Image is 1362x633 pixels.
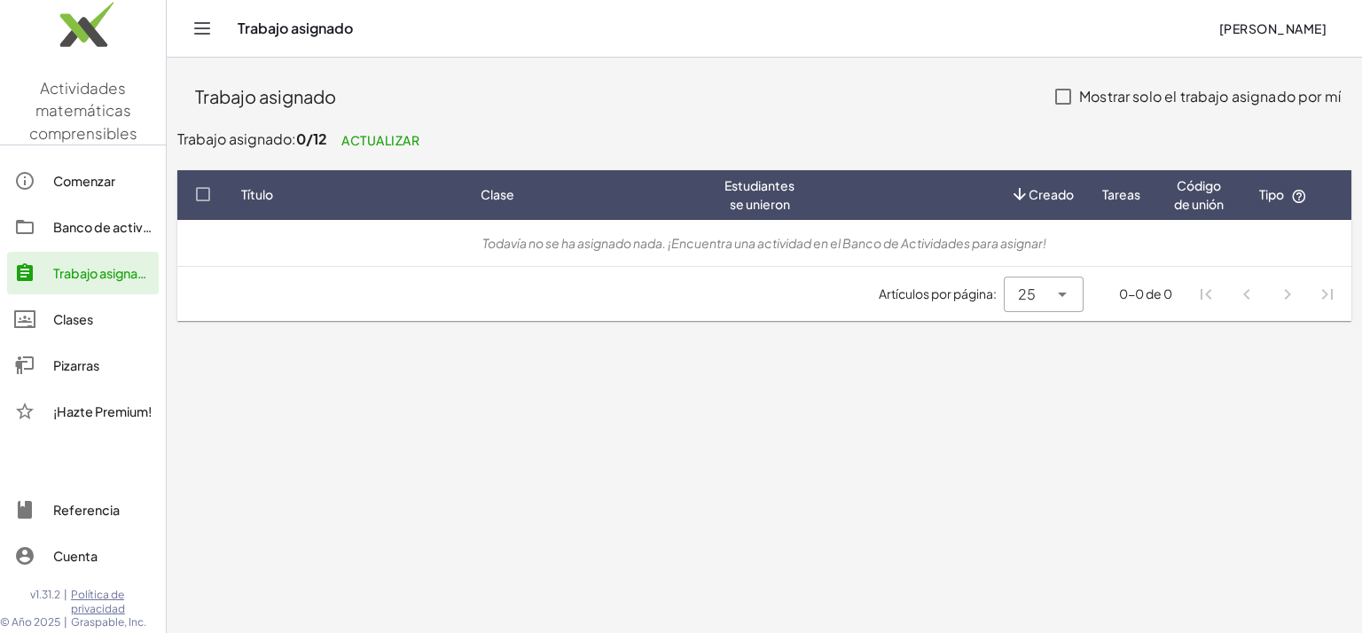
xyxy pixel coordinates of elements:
[1259,186,1284,202] font: Tipo
[296,129,327,148] span: 0/12
[7,252,159,294] a: Trabajo asignado
[1218,20,1327,36] font: [PERSON_NAME]
[341,132,419,148] font: Actualizar
[1119,285,1172,303] div: 0-0 de 0
[188,14,216,43] button: Alternar navegación
[53,499,152,520] div: Referencia
[1204,12,1341,44] button: [PERSON_NAME]
[192,234,1337,253] div: Todavía no se ha asignado nada. ¡Encuentra una actividad en el Banco de Actividades para asignar!
[64,588,67,615] span: |
[724,176,794,214] span: Estudiantes se unieron
[7,206,159,248] a: Banco de actividades
[53,262,152,284] div: Trabajo asignado
[7,535,159,577] a: Cuenta
[30,588,60,615] span: v1.31.2
[241,185,273,204] span: Título
[7,344,159,387] a: Pizarras
[1018,285,1036,303] font: 25
[53,545,152,567] div: Cuenta
[53,170,152,191] div: Comenzar
[7,488,159,531] a: Referencia
[1186,274,1348,315] nav: Paginación Navegación
[53,401,152,422] div: ¡Hazte Premium!
[1079,86,1341,107] font: Mostrar solo el trabajo asignado por mí
[71,588,166,615] a: Política de privacidad
[64,615,67,629] span: |
[481,185,514,204] span: Clase
[177,129,327,148] font: Trabajo asignado:
[1102,185,1140,204] span: Tareas
[29,78,137,143] span: Actividades matemáticas comprensibles
[195,85,336,107] font: Trabajo asignado
[7,160,159,202] a: Comenzar
[71,615,166,629] span: Graspable, Inc.
[53,355,152,376] div: Pizarras
[1029,185,1074,204] span: Creado
[879,285,1004,303] span: Artículos por página:
[7,298,159,340] a: Clases
[327,124,434,156] a: Actualizar
[1169,176,1229,214] span: Código de unión
[53,309,152,330] div: Clases
[53,216,152,238] div: Banco de actividades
